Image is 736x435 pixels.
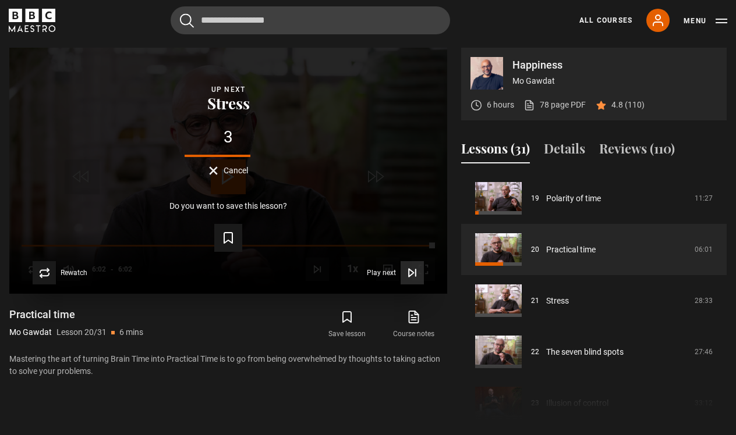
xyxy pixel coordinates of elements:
[544,139,585,163] button: Details
[9,9,55,32] svg: BBC Maestro
[169,202,287,210] p: Do you want to save this lesson?
[119,326,143,338] p: 6 mins
[61,269,87,276] span: Rewatch
[512,60,717,70] p: Happiness
[684,15,727,27] button: Toggle navigation
[487,99,514,111] p: 6 hours
[579,15,632,26] a: All Courses
[367,261,424,284] button: Play next
[224,166,248,174] span: Cancel
[180,13,194,28] button: Submit the search query
[546,295,569,307] a: Stress
[599,139,675,163] button: Reviews (110)
[9,48,447,294] video-js: Video Player
[204,95,253,112] button: Stress
[546,244,596,256] a: Practical time
[546,346,624,358] a: The seven blind spots
[209,166,248,175] button: Cancel
[546,192,601,205] a: Polarity of time
[28,129,429,145] div: 3
[9,308,143,322] h1: Practical time
[314,308,380,341] button: Save lesson
[9,326,52,338] p: Mo Gawdat
[56,326,107,338] p: Lesson 20/31
[512,75,717,87] p: Mo Gawdat
[33,261,87,284] button: Rewatch
[367,269,396,276] span: Play next
[611,99,645,111] p: 4.8 (110)
[523,99,586,111] a: 78 page PDF
[171,6,450,34] input: Search
[461,139,530,163] button: Lessons (31)
[381,308,447,341] a: Course notes
[9,353,447,377] p: Mastering the art of turning Brain Time into Practical Time is to go from being overwhelmed by th...
[28,84,429,95] div: Up next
